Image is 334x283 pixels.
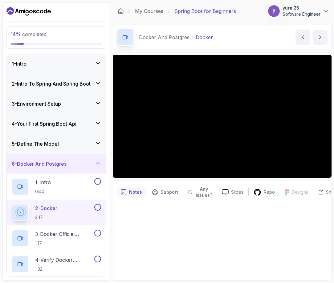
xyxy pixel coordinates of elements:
[6,6,51,16] a: Dashboard
[12,120,76,127] h3: 4 - Your First Spring Boot Api
[161,189,178,195] p: Support
[231,189,243,195] p: Slides
[7,94,106,114] button: 3-Environment Setup
[10,31,47,37] span: completed
[268,5,329,17] button: user profile imageyura 25Software Engineer
[35,188,51,195] p: 0:40
[174,7,236,15] p: Spring Boot for Beginners
[148,184,182,200] button: Support button
[7,154,106,174] button: 6-Docker And Postgres
[12,230,101,247] button: 3-Docker Official Website1:17
[292,189,308,195] p: Designs
[268,5,280,17] img: user profile image
[12,80,91,87] h3: 2 - Intro To Spring And Spring Boot
[184,184,217,200] button: Feedback button
[196,34,213,41] p: Docker
[313,30,328,45] button: next content
[35,266,93,272] p: 1:32
[7,54,106,74] button: 1-Intro
[10,31,21,37] span: 14 %
[117,184,146,200] button: notes button
[35,256,93,264] p: 4 - Verify Docker Installation
[12,256,101,273] button: 4-Verify Docker Installation1:32
[217,189,248,196] a: Slides
[7,74,106,94] button: 2-Intro To Spring And Spring Boot
[295,30,310,45] button: previous content
[139,34,189,41] p: Docker And Postgres
[12,60,26,67] h3: 1 - Intro
[264,189,275,195] p: Repo
[12,100,61,107] h3: 3 - Environment Setup
[35,240,93,246] p: 1:17
[35,204,57,212] p: 2 - Docker
[12,160,67,168] h3: 6 - Docker And Postgres
[283,11,320,17] p: Software Engineer
[12,204,101,221] button: 2-Docker2:17
[118,8,124,14] a: Dashboard
[35,214,57,220] p: 2:17
[249,188,280,196] a: Repo
[35,179,51,186] p: 1 - Intro
[129,189,142,195] p: Notes
[7,114,106,134] button: 4-Your First Spring Boot Api
[35,230,93,238] p: 3 - Docker Official Website
[283,5,320,11] p: yura 25
[135,7,163,15] a: My Courses
[12,140,59,148] h3: 5 - Define The Model
[7,134,106,154] button: 5-Define The Model
[195,186,213,198] p: Any issues?
[12,178,101,195] button: 1-Intro0:40
[113,55,332,178] iframe: 2 - Docker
